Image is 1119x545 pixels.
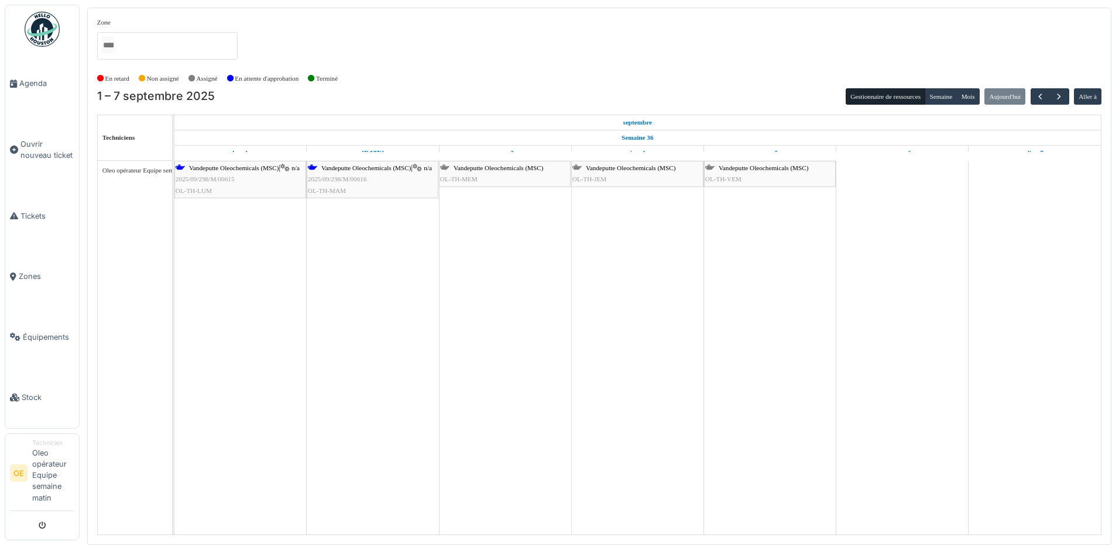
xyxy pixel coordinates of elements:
[705,175,742,182] span: OL-TH-VEM
[619,130,656,145] a: Semaine 36
[25,12,60,47] img: Badge_color-CXgf-gQk.svg
[105,74,129,84] label: En retard
[197,74,218,84] label: Assigné
[20,211,74,222] span: Tickets
[308,175,367,182] span: 2025/09/298/M/00616
[359,146,387,160] a: 2 septembre 2025
[1031,88,1050,105] button: Précédent
[572,175,606,182] span: OL-TH-JEM
[321,164,411,171] span: Vandeputte Oleochemicals (MSC)
[19,271,74,282] span: Zones
[627,146,648,160] a: 4 septembre 2025
[10,464,28,482] li: OE
[1023,146,1046,160] a: 7 septembre 2025
[5,53,79,114] a: Agenda
[1049,88,1069,105] button: Suivant
[493,146,516,160] a: 3 septembre 2025
[890,146,914,160] a: 6 septembre 2025
[5,367,79,428] a: Stock
[291,164,300,171] span: n/a
[440,175,478,182] span: OL-TH-MEM
[97,89,215,104] h2: 1 – 7 septembre 2025
[23,332,74,343] span: Équipements
[176,163,305,196] div: |
[454,164,543,171] span: Vandeputte Oleochemicals (MSC)
[102,134,135,141] span: Techniciens
[32,439,74,447] div: Technicien
[1074,88,1101,105] button: Aller à
[5,114,79,186] a: Ouvrir nouveau ticket
[719,164,808,171] span: Vandeputte Oleochemicals (MSC)
[97,18,111,27] label: Zone
[620,115,655,130] a: 1 septembre 2025
[235,74,298,84] label: En attente d'approbation
[925,88,957,105] button: Semaine
[176,187,212,194] span: OL-TH-LUM
[956,88,980,105] button: Mois
[5,306,79,367] a: Équipements
[147,74,179,84] label: Non assigné
[19,78,74,89] span: Agenda
[102,167,201,174] span: Oleo opérateur Equipe semaine matin
[984,88,1025,105] button: Aujourd'hui
[10,439,74,511] a: OE TechnicienOleo opérateur Equipe semaine matin
[5,185,79,246] a: Tickets
[308,163,437,196] div: |
[316,74,338,84] label: Terminé
[5,246,79,307] a: Zones
[308,187,346,194] span: OL-TH-MAM
[758,146,781,160] a: 5 septembre 2025
[189,164,279,171] span: Vandeputte Oleochemicals (MSC)
[229,146,251,160] a: 1 septembre 2025
[424,164,432,171] span: n/a
[846,88,925,105] button: Gestionnaire de ressources
[32,439,74,508] li: Oleo opérateur Equipe semaine matin
[176,175,235,182] span: 2025/09/298/M/00615
[102,37,114,54] input: Tous
[20,139,74,161] span: Ouvrir nouveau ticket
[586,164,675,171] span: Vandeputte Oleochemicals (MSC)
[22,392,74,403] span: Stock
